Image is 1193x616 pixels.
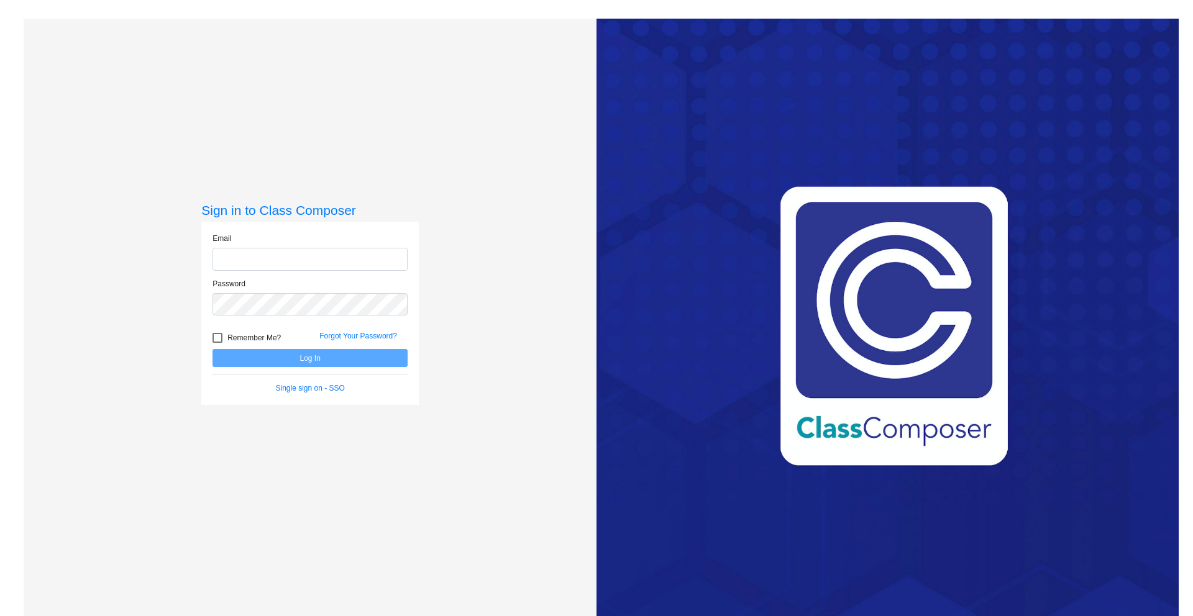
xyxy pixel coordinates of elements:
button: Log In [213,349,408,367]
h3: Sign in to Class Composer [201,202,419,218]
label: Password [213,278,245,289]
a: Forgot Your Password? [319,332,397,340]
label: Email [213,233,231,244]
a: Single sign on - SSO [276,384,345,392]
span: Remember Me? [227,330,281,345]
